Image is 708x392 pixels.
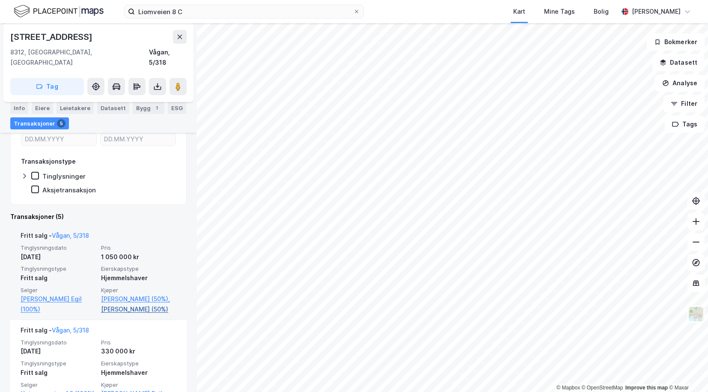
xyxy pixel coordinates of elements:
span: Kjøper [101,381,176,389]
div: Fritt salg - [21,325,89,339]
div: [PERSON_NAME] [632,6,681,17]
a: Vågan, 5/318 [52,326,89,334]
div: 5 [57,119,65,128]
iframe: Chat Widget [665,351,708,392]
span: Tinglysningstype [21,265,96,272]
div: Bolig [594,6,609,17]
input: DD.MM.YYYY [21,133,96,146]
div: 1 [152,104,161,112]
div: Kart [513,6,525,17]
a: Mapbox [556,385,580,391]
a: [PERSON_NAME] Egil (100%) [21,294,96,314]
div: [DATE] [21,346,96,356]
span: Tinglysningstype [21,360,96,367]
div: Vågan, 5/318 [149,47,187,68]
a: [PERSON_NAME] (50%), [101,294,176,304]
span: Tinglysningsdato [21,339,96,346]
span: Eierskapstype [101,360,176,367]
a: [PERSON_NAME] (50%) [101,304,176,314]
span: Pris [101,244,176,251]
div: Transaksjoner (5) [10,212,187,222]
div: Fritt salg - [21,230,89,244]
a: Vågan, 5/318 [52,232,89,239]
div: ESG [168,102,186,114]
span: Kjøper [101,287,176,294]
img: Z [688,306,704,322]
div: Aksjetransaksjon [42,186,96,194]
button: Bokmerker [647,33,705,51]
div: 8312, [GEOGRAPHIC_DATA], [GEOGRAPHIC_DATA] [10,47,149,68]
button: Datasett [652,54,705,71]
div: [DATE] [21,252,96,262]
span: Selger [21,381,96,389]
div: Info [10,102,28,114]
span: Eierskapstype [101,265,176,272]
div: Hjemmelshaver [101,368,176,378]
button: Tag [10,78,84,95]
button: Filter [663,95,705,112]
button: Tags [665,116,705,133]
span: Tinglysningsdato [21,244,96,251]
button: Analyse [655,75,705,92]
div: 330 000 kr [101,346,176,356]
div: Bygg [133,102,164,114]
div: [STREET_ADDRESS] [10,30,94,44]
a: OpenStreetMap [582,385,623,391]
div: Hjemmelshaver [101,273,176,283]
div: Eiere [32,102,53,114]
input: DD.MM.YYYY [101,133,176,146]
span: Pris [101,339,176,346]
span: Selger [21,287,96,294]
div: Fritt salg [21,273,96,283]
div: Transaksjoner [10,117,69,129]
input: Søk på adresse, matrikkel, gårdeiere, leietakere eller personer [135,5,353,18]
div: Fritt salg [21,368,96,378]
div: Transaksjonstype [21,156,76,167]
a: Improve this map [625,385,668,391]
img: logo.f888ab2527a4732fd821a326f86c7f29.svg [14,4,104,19]
div: Tinglysninger [42,172,86,180]
div: Mine Tags [544,6,575,17]
div: Datasett [97,102,129,114]
div: 1 050 000 kr [101,252,176,262]
div: Leietakere [57,102,94,114]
